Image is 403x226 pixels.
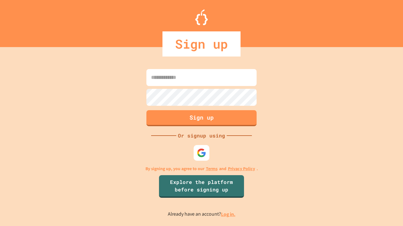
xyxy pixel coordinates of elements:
[197,148,206,158] img: google-icon.svg
[162,31,241,56] div: Sign up
[228,165,255,172] a: Privacy Policy
[146,110,257,126] button: Sign up
[221,211,236,218] a: Log in.
[145,165,258,172] p: By signing up, you agree to our and .
[168,210,236,218] p: Already have an account?
[176,132,227,139] div: Or signup using
[195,9,208,25] img: Logo.svg
[206,165,218,172] a: Terms
[159,175,244,198] a: Explore the platform before signing up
